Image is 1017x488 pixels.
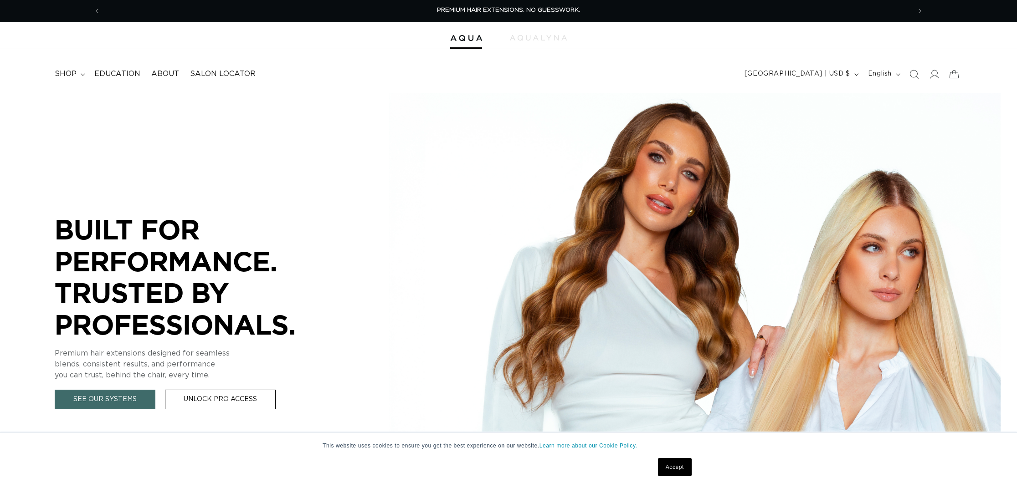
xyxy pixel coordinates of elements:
[89,64,146,84] a: Education
[55,390,155,409] a: See Our Systems
[323,442,694,450] p: This website uses cookies to ensure you get the best experience on our website.
[185,64,261,84] a: Salon Locator
[55,213,328,340] p: BUILT FOR PERFORMANCE. TRUSTED BY PROFESSIONALS.
[739,66,863,83] button: [GEOGRAPHIC_DATA] | USD $
[94,69,140,79] span: Education
[868,69,892,79] span: English
[437,7,580,13] span: PREMIUM HAIR EXTENSIONS. NO GUESSWORK.
[658,458,692,476] a: Accept
[165,390,276,409] a: Unlock Pro Access
[151,69,179,79] span: About
[146,64,185,84] a: About
[49,64,89,84] summary: shop
[87,2,107,20] button: Previous announcement
[863,66,904,83] button: English
[510,35,567,41] img: aqualyna.com
[910,2,930,20] button: Next announcement
[450,35,482,41] img: Aqua Hair Extensions
[539,442,637,449] a: Learn more about our Cookie Policy.
[55,69,77,79] span: shop
[190,69,256,79] span: Salon Locator
[745,69,850,79] span: [GEOGRAPHIC_DATA] | USD $
[55,348,328,381] p: Premium hair extensions designed for seamless blends, consistent results, and performance you can...
[904,64,924,84] summary: Search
